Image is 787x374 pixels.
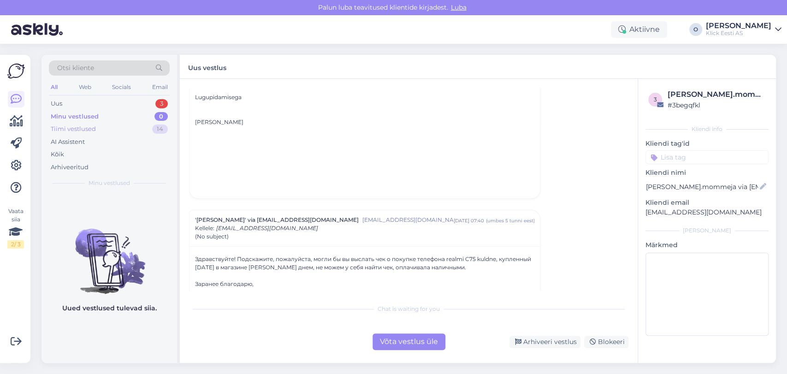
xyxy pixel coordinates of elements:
div: Здравствуйте! Подскажите, пожалуйста, могли бы вы выслать чек о покупке телефона realmi C75 kuldn... [195,255,534,272]
p: Kliendi tag'id [645,139,769,148]
div: Web [77,81,93,93]
div: Kõik [51,150,64,159]
span: [EMAIL_ADDRESS][DOMAIN_NAME] [216,225,318,232]
div: 14 [152,125,168,134]
span: Minu vestlused [89,179,130,187]
div: All [49,81,59,93]
label: Uus vestlus [188,60,226,73]
div: AI Assistent [51,137,85,147]
div: Kliendi info [645,125,769,133]
div: Chat is waiting for you [189,305,628,313]
div: Socials [110,81,133,93]
img: No chats [41,212,177,295]
div: Klick Eesti AS [706,30,771,37]
a: [PERSON_NAME]Klick Eesti AS [706,22,781,37]
div: 0 [154,112,168,121]
div: Email [150,81,170,93]
div: 2 / 3 [7,240,24,249]
img: Askly Logo [7,62,25,80]
div: Tere! Ostsime televiisori [DATE] aastal JVC 65" ja nüüd läks see rikki ning saatsime tootja juurd... [195,18,534,193]
div: Vaata siia [7,207,24,249]
p: Märkmed [645,240,769,250]
div: [PERSON_NAME] [706,22,771,30]
div: O [689,23,702,36]
span: Kellele : [195,225,214,232]
div: Tiimi vestlused [51,125,96,134]
div: [PERSON_NAME].mommeja via [EMAIL_ADDRESS][DOMAIN_NAME] [668,89,766,100]
input: Lisa nimi [646,182,758,192]
div: Заранее благодарю, [195,280,534,288]
span: [EMAIL_ADDRESS][DOMAIN_NAME]" [362,216,453,224]
div: Arhiveeritud [51,163,89,172]
div: # 3begqfkl [668,100,766,110]
div: Blokeeri [584,336,628,348]
div: [DATE] 07:40 [453,217,484,224]
span: Luba [448,3,469,12]
div: Uus [51,99,62,108]
p: [EMAIL_ADDRESS][DOMAIN_NAME] [645,208,769,217]
div: Aktiivne [611,21,667,38]
span: (No subject) [195,232,229,241]
div: Võta vestlus üle [373,333,445,350]
div: [PERSON_NAME] [645,226,769,235]
span: Otsi kliente [57,63,94,73]
div: Arhiveeri vestlus [509,336,580,348]
div: 3 [155,99,168,108]
p: Kliendi nimi [645,168,769,178]
div: Minu vestlused [51,112,99,121]
p: Kliendi email [645,198,769,208]
p: Uued vestlused tulevad siia. [62,303,157,313]
input: Lisa tag [645,150,769,164]
div: ( umbes 5 tunni eest ) [485,217,534,224]
span: 3 [654,96,657,103]
span: '[PERSON_NAME]' via [EMAIL_ADDRESS][DOMAIN_NAME] [195,216,359,224]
